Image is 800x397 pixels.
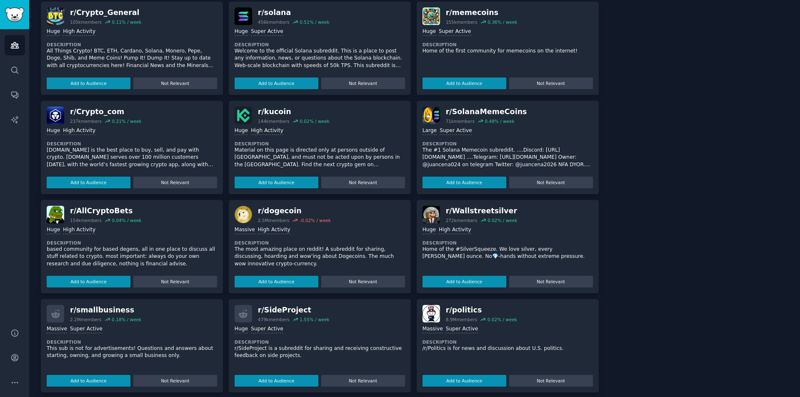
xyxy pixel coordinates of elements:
[422,276,506,287] button: Add to Audience
[509,177,593,188] button: Not Relevant
[235,28,248,36] div: Huge
[5,7,24,22] img: GummySearch logo
[47,177,130,188] button: Add to Audience
[485,118,514,124] div: 0.48 % / week
[487,317,517,322] div: 0.02 % / week
[70,317,102,322] div: 2.2M members
[422,339,593,345] dt: Description
[446,19,477,25] div: 155k members
[235,107,252,124] img: kucoin
[422,240,593,246] dt: Description
[258,217,290,223] div: 2.5M members
[63,28,95,36] div: High Activity
[235,246,405,268] p: The most amazing place on reddit! A subreddit for sharing, discussing, hoarding and wow'ing about...
[133,177,217,188] button: Not Relevant
[439,28,471,36] div: Super Active
[47,7,64,25] img: Crypto_General
[112,118,141,124] div: 0.21 % / week
[47,226,60,234] div: Huge
[258,305,330,315] div: r/ SideProject
[70,7,142,18] div: r/ Crypto_General
[446,217,477,223] div: 272k members
[235,47,405,70] p: Welcome to the official Solana subreddit. This is a place to post any information, news, or quest...
[422,141,593,147] dt: Description
[300,118,329,124] div: 0.02 % / week
[300,217,331,223] div: -0.02 % / week
[422,226,436,234] div: Huge
[63,127,95,135] div: High Activity
[422,107,440,124] img: SolanaMemeCoins
[258,107,330,117] div: r/ kucoin
[258,206,331,216] div: r/ dogecoin
[300,317,329,322] div: 1.55 % / week
[446,118,475,124] div: 71k members
[422,147,593,169] p: The #1 Solana Memecoin subreddit. ....Discord: [URL][DOMAIN_NAME] ....Telegram: [URL][DOMAIN_NAME...
[47,246,217,268] p: based community for based degens, all in one place to discuss all stuff related to crypto. most i...
[47,28,60,36] div: Huge
[47,240,217,246] dt: Description
[235,77,318,89] button: Add to Audience
[47,325,67,333] div: Massive
[251,127,283,135] div: High Activity
[258,19,290,25] div: 456k members
[47,47,217,70] p: All Things Crypto! BTC, ETH, Cardano, Solana, Monero, Pepe, Doge, Shib, and Meme Coins! Pump It! ...
[446,325,478,333] div: Super Active
[70,305,141,315] div: r/ smallbusiness
[422,127,437,135] div: Large
[235,345,405,360] p: r/SideProject is a subreddit for sharing and receiving constructive feedback on side projects.
[47,345,217,360] p: This sub is not for advertisements! Questions and answers about starting, owning, and growing a s...
[258,317,290,322] div: 479k members
[235,339,405,345] dt: Description
[235,375,318,387] button: Add to Audience
[70,19,102,25] div: 105k members
[47,206,64,223] img: AllCryptoBets
[422,345,593,352] p: /r/Politics is for news and discussion about U.S. politics.
[422,246,593,260] p: Home of the #SilverSqueeze. We love silver, every [PERSON_NAME] ounce. No💎-hands without extreme ...
[446,317,477,322] div: 8.9M members
[487,217,517,223] div: 0.02 % / week
[47,147,217,169] p: [DOMAIN_NAME] is the best place to buy, sell, and pay with crypto. [DOMAIN_NAME] serves over 100 ...
[422,305,440,322] img: politics
[440,127,472,135] div: Super Active
[70,217,102,223] div: 154k members
[133,77,217,89] button: Not Relevant
[422,47,593,55] p: Home of the first community for memecoins on the internet!
[112,19,141,25] div: 0.11 % / week
[509,276,593,287] button: Not Relevant
[422,42,593,47] dt: Description
[321,177,405,188] button: Not Relevant
[300,19,329,25] div: 0.51 % / week
[235,226,255,234] div: Massive
[235,276,318,287] button: Add to Audience
[509,77,593,89] button: Not Relevant
[235,127,248,135] div: Huge
[70,325,102,333] div: Super Active
[422,177,506,188] button: Add to Audience
[251,325,283,333] div: Super Active
[446,206,517,216] div: r/ Wallstreetsilver
[112,217,141,223] div: 0.04 % / week
[47,339,217,345] dt: Description
[439,226,471,234] div: High Activity
[422,206,440,223] img: Wallstreetsilver
[235,42,405,47] dt: Description
[321,77,405,89] button: Not Relevant
[47,375,130,387] button: Add to Audience
[70,206,142,216] div: r/ AllCryptoBets
[422,77,506,89] button: Add to Audience
[321,375,405,387] button: Not Relevant
[133,276,217,287] button: Not Relevant
[133,375,217,387] button: Not Relevant
[47,107,64,124] img: Crypto_com
[47,127,60,135] div: Huge
[446,7,517,18] div: r/ memecoins
[47,77,130,89] button: Add to Audience
[235,206,252,223] img: dogecoin
[321,276,405,287] button: Not Relevant
[47,276,130,287] button: Add to Audience
[487,19,517,25] div: 0.36 % / week
[63,226,95,234] div: High Activity
[446,305,517,315] div: r/ politics
[422,28,436,36] div: Huge
[47,42,217,47] dt: Description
